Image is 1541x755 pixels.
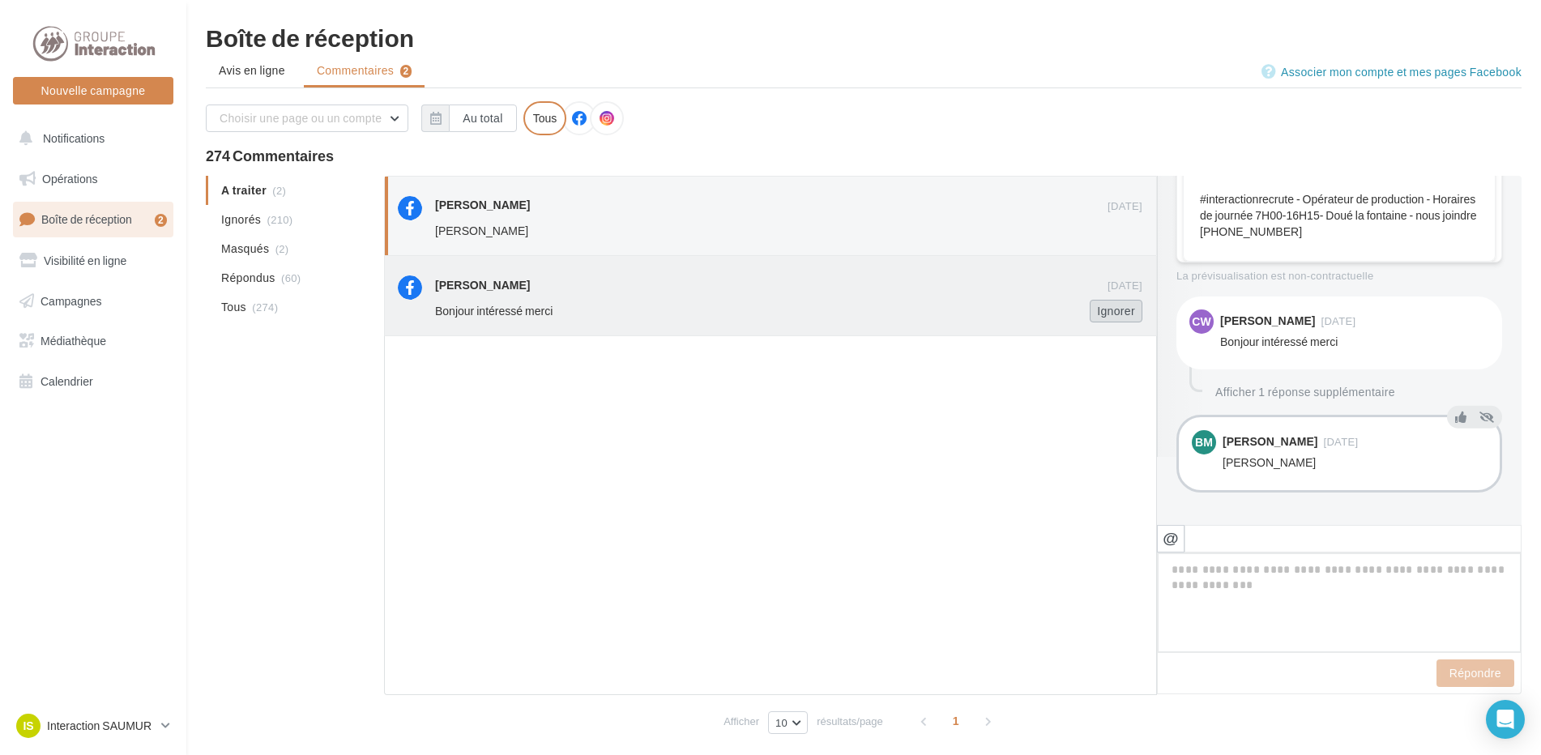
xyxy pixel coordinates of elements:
[41,293,102,307] span: Campagnes
[10,365,177,399] a: Calendrier
[47,718,155,734] p: Interaction SAUMUR
[1163,531,1179,545] i: @
[1223,436,1317,447] div: [PERSON_NAME]
[10,244,177,278] a: Visibilité en ligne
[435,304,553,318] span: Bonjour intéressé merci
[221,299,246,315] span: Tous
[10,162,177,196] a: Opérations
[206,25,1522,49] div: Boîte de réception
[1223,454,1487,471] div: [PERSON_NAME]
[421,105,516,132] button: Au total
[1090,300,1142,322] button: Ignorer
[1200,191,1479,240] p: #interactionrecrute - Opérateur de production - Horaires de journée 7H00-16H15- Doué la fontaine ...
[221,270,275,286] span: Répondus
[1220,315,1315,326] div: [PERSON_NAME]
[41,374,93,388] span: Calendrier
[817,714,883,729] span: résultats/page
[1176,262,1502,284] div: La prévisualisation est non-contractuelle
[13,710,173,741] a: IS Interaction SAUMUR
[206,148,1522,163] div: 274 Commentaires
[1323,437,1358,447] span: [DATE]
[775,716,788,729] span: 10
[1108,279,1142,293] span: [DATE]
[221,241,269,257] span: Masqués
[23,718,33,734] span: IS
[267,213,293,226] span: (210)
[10,324,177,358] a: Médiathèque
[252,301,278,314] span: (274)
[281,271,301,284] span: (60)
[44,254,126,267] span: Visibilité en ligne
[1195,434,1213,450] span: BM
[275,242,289,255] span: (2)
[768,711,808,734] button: 10
[155,214,167,227] div: 2
[42,172,97,186] span: Opérations
[10,202,177,237] a: Boîte de réception2
[1261,62,1522,82] a: Associer mon compte et mes pages Facebook
[221,211,261,228] span: Ignorés
[943,708,969,734] span: 1
[1220,334,1489,350] div: Bonjour intéressé merci
[220,111,382,125] span: Choisir une page ou un compte
[1209,382,1402,402] button: Afficher 1 réponse supplémentaire
[1486,700,1525,739] div: Open Intercom Messenger
[1436,659,1514,687] button: Répondre
[10,122,170,156] button: Notifications
[13,77,173,105] button: Nouvelle campagne
[435,197,530,213] div: [PERSON_NAME]
[41,334,106,348] span: Médiathèque
[523,101,567,135] div: Tous
[43,131,105,145] span: Notifications
[1108,199,1142,214] span: [DATE]
[219,62,285,79] span: Avis en ligne
[1157,525,1185,552] button: @
[10,284,177,318] a: Campagnes
[435,277,530,293] div: [PERSON_NAME]
[1192,314,1210,330] span: CW
[206,105,408,132] button: Choisir une page ou un compte
[449,105,516,132] button: Au total
[724,714,759,729] span: Afficher
[1321,316,1355,326] span: [DATE]
[41,212,132,226] span: Boîte de réception
[435,224,528,237] span: [PERSON_NAME]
